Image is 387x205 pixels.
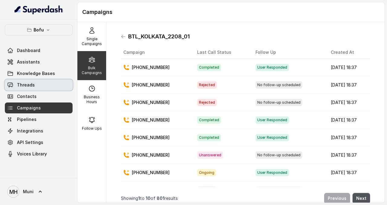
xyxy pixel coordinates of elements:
[255,116,289,124] span: User Responded
[5,102,73,113] a: Campaigns
[157,196,164,201] span: 801
[17,93,37,99] span: Contacts
[255,134,289,141] span: User Responded
[5,148,73,159] a: Voices Library
[82,7,380,17] h1: Campaigns
[5,114,73,125] a: Pipelines
[197,151,223,159] span: Unanswered
[255,187,302,194] span: No follow-up scheduled
[15,5,63,15] img: light.svg
[197,169,216,176] span: Ongoing
[17,151,47,157] span: Voices Library
[326,59,370,76] td: [DATE] 18:37
[132,152,170,158] p: [PHONE_NUMBER]
[326,164,370,181] td: [DATE] 18:37
[197,187,217,194] span: Rejected
[9,189,18,195] text: MH
[17,139,43,145] span: API Settings
[255,169,289,176] span: User Responded
[5,183,73,200] a: Muni
[192,46,251,59] th: Last Call Status
[132,64,170,70] p: [PHONE_NUMBER]
[5,68,73,79] a: Knowledge Bases
[132,170,170,176] p: [PHONE_NUMBER]
[255,151,302,159] span: No follow-up scheduled
[132,135,170,141] p: [PHONE_NUMBER]
[132,82,170,88] p: [PHONE_NUMBER]
[121,195,178,201] p: Showing to of results
[138,196,140,201] span: 1
[146,196,151,201] span: 10
[326,94,370,111] td: [DATE] 18:37
[326,146,370,164] td: [DATE] 18:37
[5,137,73,148] a: API Settings
[197,134,221,141] span: Completed
[5,24,73,35] button: Bofu
[17,128,43,134] span: Integrations
[34,26,44,34] p: Bofu
[326,111,370,129] td: [DATE] 18:37
[132,99,170,106] p: [PHONE_NUMBER]
[326,129,370,146] td: [DATE] 18:37
[326,181,370,199] td: [DATE] 18:37
[17,59,40,65] span: Assistants
[23,189,34,195] span: Muni
[82,126,102,131] p: Follow Ups
[80,95,104,104] p: Business Hours
[326,76,370,94] td: [DATE] 18:37
[5,57,73,67] a: Assistants
[5,125,73,136] a: Integrations
[197,64,221,71] span: Completed
[121,46,192,59] th: Campaign
[197,116,221,124] span: Completed
[5,45,73,56] a: Dashboard
[128,32,190,41] h1: BTL_KOLKATA_2208_01
[5,80,73,90] a: Threads
[255,99,302,106] span: No follow-up scheduled
[197,81,217,89] span: Rejected
[324,193,350,204] button: Previous
[17,82,35,88] span: Threads
[17,116,37,122] span: Pipelines
[17,105,41,111] span: Campaigns
[353,193,370,204] button: Next
[132,117,170,123] p: [PHONE_NUMBER]
[197,99,217,106] span: Rejected
[80,66,104,75] p: Bulk Campaigns
[326,46,370,59] th: Created At
[17,70,55,76] span: Knowledge Bases
[251,46,326,59] th: Follow Up
[17,47,40,54] span: Dashboard
[255,64,289,71] span: User Responded
[80,37,104,46] p: Single Campaigns
[255,81,302,89] span: No follow-up scheduled
[5,91,73,102] a: Contacts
